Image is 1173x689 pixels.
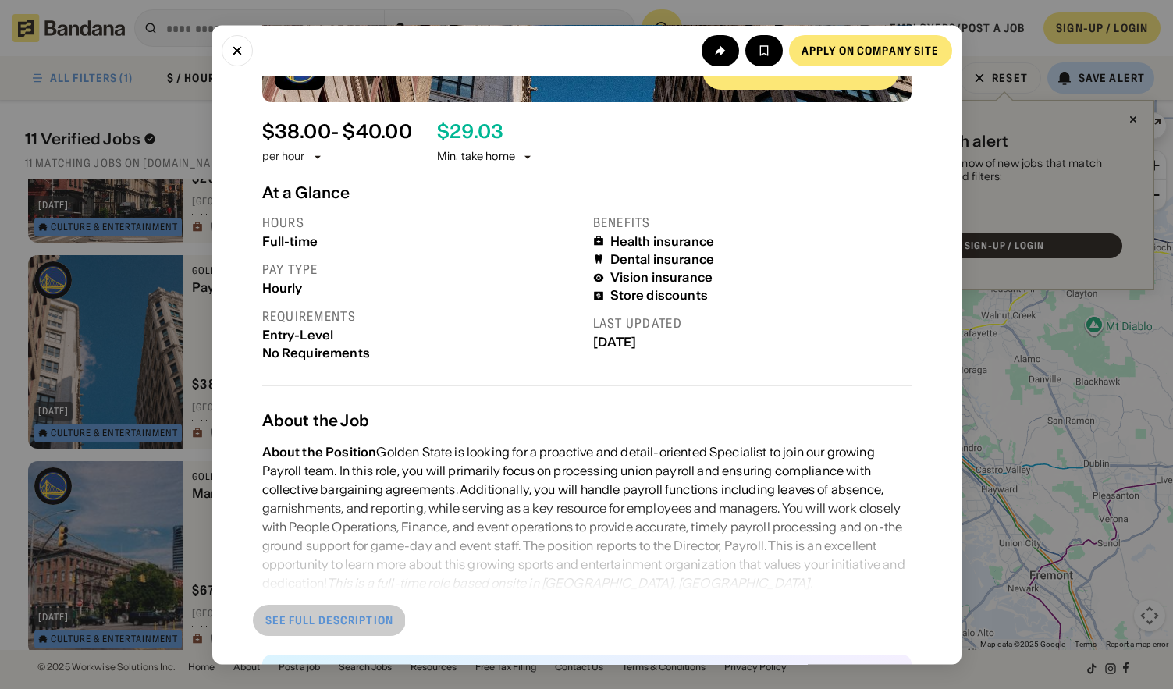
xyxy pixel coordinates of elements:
[437,150,534,165] div: Min. take home
[610,271,713,286] div: Vision insurance
[262,443,912,593] div: Golden State is looking for a proactive and detail-oriented Specialist to join our growing Payrol...
[262,328,581,343] div: Entry-Level
[262,346,581,360] div: No Requirements
[262,445,377,460] div: About the Position
[262,183,912,202] div: At a Glance
[262,150,305,165] div: per hour
[262,234,581,249] div: Full-time
[262,121,412,144] div: $ 38.00 - $40.00
[593,336,912,350] div: [DATE]
[262,261,581,278] div: Pay type
[262,281,581,296] div: Hourly
[437,121,503,144] div: $ 29.03
[265,616,393,627] div: See full description
[222,34,253,66] button: Close
[593,316,912,332] div: Last updated
[262,308,581,325] div: Requirements
[262,412,912,431] div: About the Job
[610,234,715,249] div: Health insurance
[610,252,715,267] div: Dental insurance
[327,576,812,591] em: This is a full-time role based onsite in [GEOGRAPHIC_DATA], [GEOGRAPHIC_DATA].
[610,289,708,304] div: Store discounts
[802,44,940,55] div: Apply on company site
[262,215,581,231] div: Hours
[593,215,912,231] div: Benefits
